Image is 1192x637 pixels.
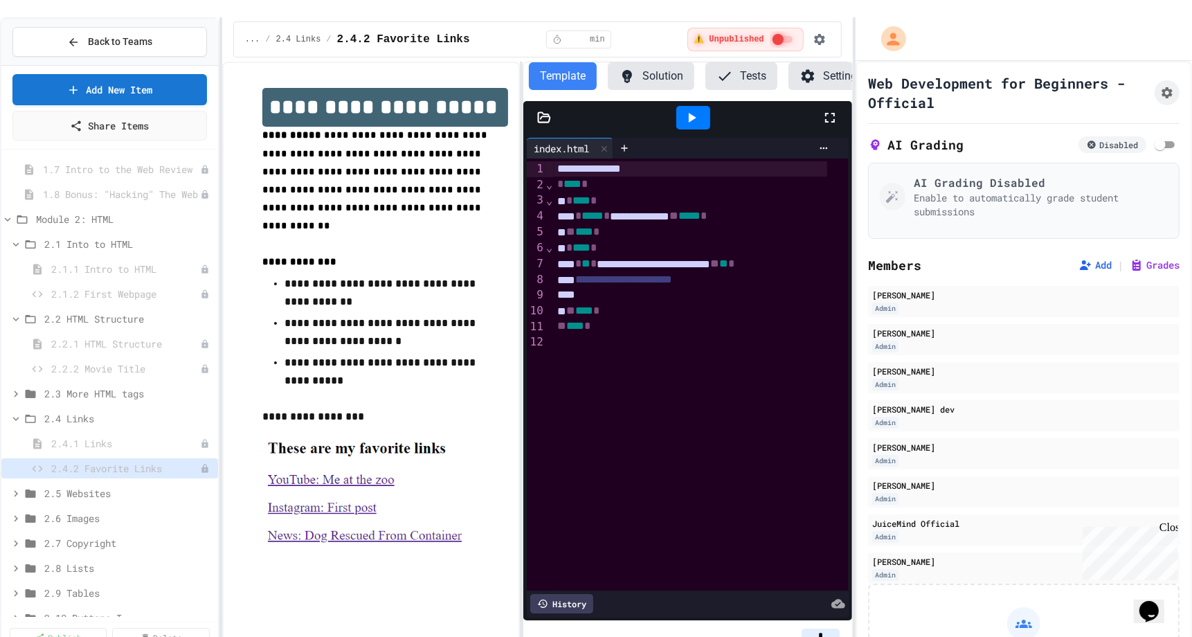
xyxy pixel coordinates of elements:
div: index.html [527,138,613,159]
span: 2.9 Tables [44,586,213,600]
div: Disabled [1078,136,1146,153]
span: | [1117,257,1124,273]
div: JuiceMind Official [872,517,1175,530]
span: 2.3 More HTML tags [44,386,213,401]
span: 2.4.2 Favorite Links [337,31,470,48]
iframe: chat widget [1134,582,1178,623]
div: 2 [527,177,545,193]
span: Module 2: HTML [36,212,213,226]
div: History [530,594,593,613]
button: Tests [705,62,777,90]
span: 2.4.1 Links [51,436,200,451]
div: [PERSON_NAME] dev [872,403,1175,415]
span: 2.4.2 Favorite Links [51,461,200,476]
span: 2.1.1 Intro to HTML [51,262,200,276]
h3: AI Grading Disabled [914,174,1168,191]
button: Template [529,62,597,90]
div: 11 [527,319,545,335]
div: Admin [872,531,898,543]
div: 8 [527,272,545,288]
span: 2.1 Into to HTML [44,237,213,251]
span: 2.2 HTML Structure [44,312,213,326]
button: Grades [1130,258,1180,272]
div: [PERSON_NAME] [872,441,1175,454]
a: Share Items [12,111,207,141]
a: Add New Item [12,74,207,105]
h2: Members [868,255,921,275]
div: [PERSON_NAME] [872,365,1175,377]
div: Admin [872,493,898,505]
span: 1.8 Bonus: "Hacking" The Web [43,187,200,201]
span: Fold line [545,241,554,254]
div: Unpublished [200,464,210,474]
div: Admin [872,417,898,429]
button: Add [1078,258,1112,272]
div: Unpublished [200,190,210,199]
span: / [265,34,270,45]
button: Settings [788,62,874,90]
span: / [326,34,331,45]
span: 2.1.2 First Webpage [51,287,200,301]
button: Assignment Settings [1155,80,1180,105]
div: My Account [867,23,910,55]
div: ⚠️ Students cannot see this content! Click the toggle to publish it and make it visible to your c... [687,28,804,51]
div: Admin [872,569,898,581]
div: [PERSON_NAME] [872,479,1175,492]
span: 2.6 Images [44,511,213,526]
span: 2.8 Lists [44,561,213,575]
button: Back to Teams [12,27,207,57]
div: [PERSON_NAME] [872,289,1175,301]
span: ⚠️ Unpublished [693,34,764,45]
span: Fold line [545,178,554,191]
div: Admin [872,341,898,352]
div: Admin [872,379,898,391]
span: 2.10 Buttons I [44,611,213,625]
iframe: chat widget [1077,521,1178,580]
div: Unpublished [200,289,210,299]
button: Solution [608,62,694,90]
div: 5 [527,224,545,240]
span: 2.2.2 Movie Title [51,361,200,376]
span: Back to Teams [88,35,152,49]
span: min [590,34,605,45]
span: 2.4 Links [276,34,321,45]
div: 12 [527,334,545,350]
span: 2.7 Copyright [44,536,213,550]
div: 4 [527,208,545,224]
div: 6 [527,240,545,256]
div: index.html [527,141,596,156]
h2: AI Grading [868,135,964,154]
div: Admin [872,455,898,467]
span: 2.4 Links [44,411,213,426]
div: 1 [527,161,545,177]
div: Chat with us now!Close [6,6,96,88]
span: Fold line [545,194,554,207]
div: Admin [872,303,898,314]
div: Unpublished [200,364,210,374]
div: Unpublished [200,339,210,349]
div: [PERSON_NAME] [872,327,1175,339]
span: 1.7 Intro to the Web Review [43,162,200,177]
div: 3 [527,192,545,208]
h1: Web Development for Beginners - Official [868,73,1149,112]
div: Unpublished [200,264,210,274]
div: Unpublished [200,165,210,174]
span: ... [245,34,260,45]
div: Unpublished [200,439,210,449]
p: Enable to automatically grade student submissions [914,191,1168,219]
span: 2.5 Websites [44,486,213,501]
div: 7 [527,256,545,272]
span: Enable AI Grading [1152,136,1168,153]
div: 9 [527,287,545,303]
span: 2.2.1 HTML Structure [51,337,200,351]
div: [PERSON_NAME] [872,555,1175,568]
div: 10 [527,303,545,319]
